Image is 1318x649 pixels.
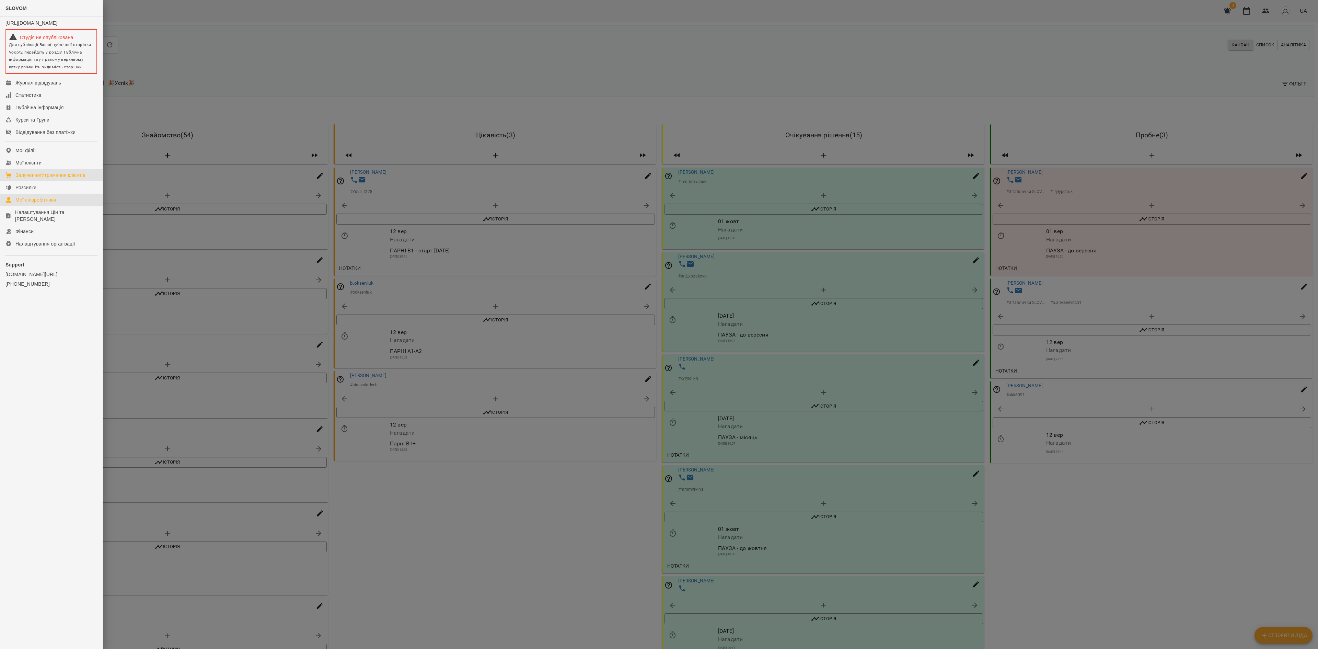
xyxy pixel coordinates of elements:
div: Фінанси [15,228,34,235]
div: Студія не опублікована [9,33,94,41]
div: Залучення/Утримання клієнтів [15,172,85,179]
p: Support [5,261,97,268]
div: Відвідування без платіжки [15,129,76,136]
div: Мої філії [15,147,36,154]
a: [PHONE_NUMBER] [5,281,97,287]
a: [DOMAIN_NAME][URL] [5,271,97,278]
span: SLOVOM [5,5,27,11]
a: [URL][DOMAIN_NAME] [5,20,57,26]
div: Розсилки [15,184,36,191]
div: Мої співробітники [15,196,56,203]
div: Мої клієнти [15,159,42,166]
span: Для публікації Вашої публічної сторінки Voopty, перейдіть у розділ Публічна інформація та у право... [9,42,91,69]
div: Публічна інформація [15,104,63,111]
div: Налаштування Цін та [PERSON_NAME] [15,209,97,223]
div: Налаштування організації [15,240,75,247]
div: Журнал відвідувань [15,79,61,86]
div: Курси та Групи [15,116,49,123]
div: Статистика [15,92,42,99]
